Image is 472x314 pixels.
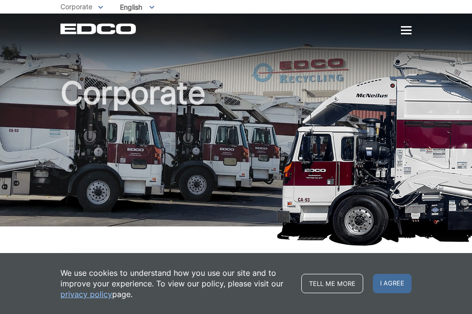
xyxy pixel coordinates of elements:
[60,2,92,11] span: Corporate
[60,268,292,299] p: We use cookies to understand how you use our site and to improve your experience. To view our pol...
[373,274,412,293] span: I agree
[60,77,412,231] h1: Corporate
[301,274,363,293] a: Tell me more
[60,23,137,34] a: EDCD logo. Return to the homepage.
[60,289,112,299] a: privacy policy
